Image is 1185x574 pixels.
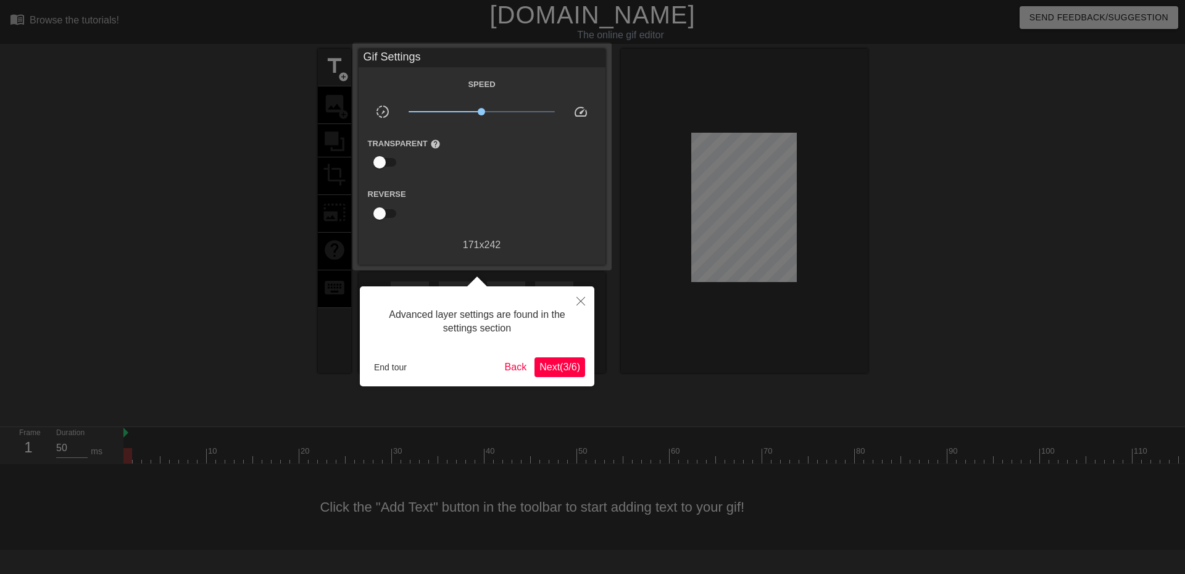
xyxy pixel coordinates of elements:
[534,357,585,377] button: Next
[369,358,412,376] button: End tour
[500,357,532,377] button: Back
[369,296,585,348] div: Advanced layer settings are found in the settings section
[567,286,594,315] button: Close
[539,362,580,372] span: Next ( 3 / 6 )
